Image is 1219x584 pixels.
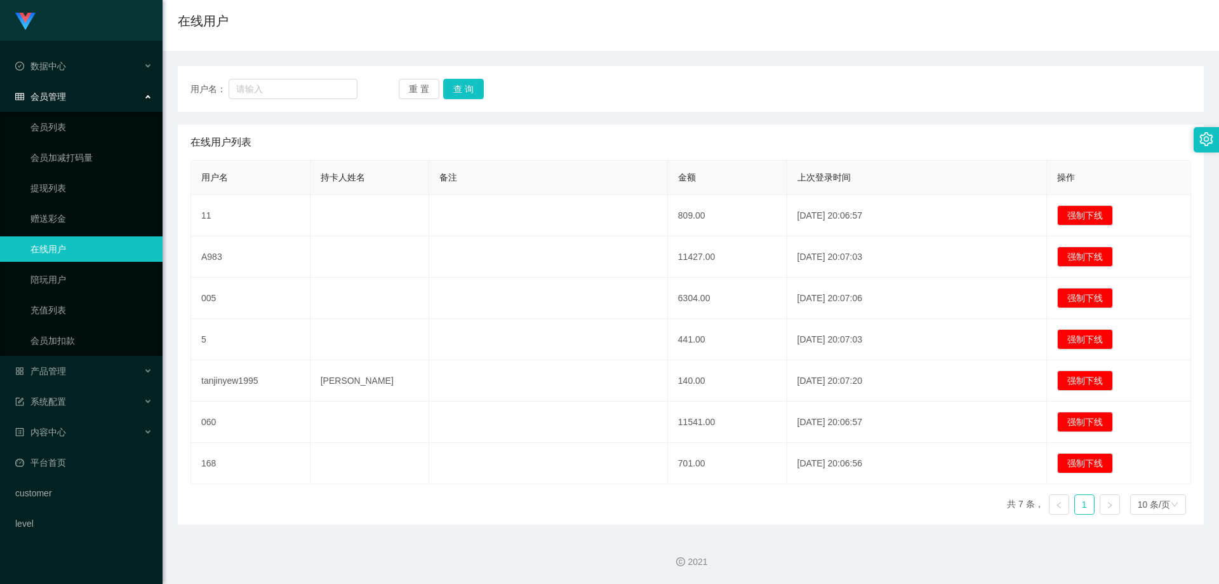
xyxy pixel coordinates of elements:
[787,360,1048,402] td: [DATE] 20:07:20
[15,92,66,102] span: 会员管理
[1049,494,1069,515] li: 上一页
[1100,494,1120,515] li: 下一页
[1057,288,1113,308] button: 强制下线
[668,278,787,319] td: 6304.00
[797,172,851,182] span: 上次登录时间
[321,172,365,182] span: 持卡人姓名
[1057,370,1113,391] button: 强制下线
[30,297,152,323] a: 充值列表
[1075,495,1094,514] a: 1
[1007,494,1044,515] li: 共 7 条，
[15,13,36,31] img: logo.9652507e.png
[1057,247,1113,267] button: 强制下线
[1199,132,1213,146] i: 图标: setting
[15,480,152,506] a: customer
[678,172,696,182] span: 金额
[668,319,787,360] td: 441.00
[787,319,1048,360] td: [DATE] 20:07:03
[787,443,1048,484] td: [DATE] 20:06:56
[191,236,310,278] td: A983
[15,511,152,536] a: level
[191,319,310,360] td: 5
[1057,453,1113,473] button: 强制下线
[30,328,152,353] a: 会员加扣款
[15,366,66,376] span: 产品管理
[1106,501,1114,509] i: 图标: right
[310,360,430,402] td: [PERSON_NAME]
[399,79,439,99] button: 重 置
[30,206,152,231] a: 赠送彩金
[15,427,66,437] span: 内容中心
[30,236,152,262] a: 在线用户
[1055,501,1063,509] i: 图标: left
[1171,501,1178,510] i: 图标: down
[443,79,484,99] button: 查 询
[1057,205,1113,226] button: 强制下线
[30,175,152,201] a: 提现列表
[668,360,787,402] td: 140.00
[173,555,1209,569] div: 2021
[190,135,251,150] span: 在线用户列表
[1057,412,1113,432] button: 强制下线
[15,367,24,376] i: 图标: appstore-o
[15,450,152,475] a: 图标: dashboard平台首页
[30,145,152,170] a: 会员加减打码量
[190,83,229,96] span: 用户名：
[191,278,310,319] td: 005
[15,92,24,101] i: 图标: table
[668,443,787,484] td: 701.00
[15,397,24,406] i: 图标: form
[787,236,1048,278] td: [DATE] 20:07:03
[668,236,787,278] td: 11427.00
[1138,495,1170,514] div: 10 条/页
[668,195,787,236] td: 809.00
[787,278,1048,319] td: [DATE] 20:07:06
[191,443,310,484] td: 168
[1074,494,1095,515] li: 1
[15,62,24,71] i: 图标: check-circle-o
[15,61,66,71] span: 数据中心
[178,11,229,31] h1: 在线用户
[787,195,1048,236] td: [DATE] 20:06:57
[1057,329,1113,350] button: 强制下线
[191,195,310,236] td: 11
[15,428,24,437] i: 图标: profile
[676,557,685,566] i: 图标: copyright
[229,79,357,99] input: 请输入
[668,402,787,443] td: 11541.00
[30,267,152,292] a: 陪玩用户
[191,360,310,402] td: tanjinyew1995
[787,402,1048,443] td: [DATE] 20:06:57
[1057,172,1075,182] span: 操作
[201,172,228,182] span: 用户名
[15,397,66,407] span: 系统配置
[191,402,310,443] td: 060
[439,172,457,182] span: 备注
[30,114,152,140] a: 会员列表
